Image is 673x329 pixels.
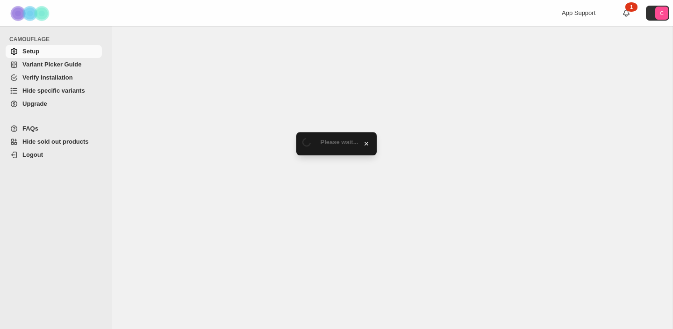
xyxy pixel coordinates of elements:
a: Variant Picker Guide [6,58,102,71]
a: FAQs [6,122,102,135]
span: Variant Picker Guide [22,61,81,68]
span: Avatar with initials C [655,7,668,20]
span: Logout [22,151,43,158]
a: Upgrade [6,97,102,110]
a: Hide sold out products [6,135,102,148]
a: Logout [6,148,102,161]
span: Setup [22,48,39,55]
span: FAQs [22,125,38,132]
a: Setup [6,45,102,58]
span: Hide sold out products [22,138,89,145]
span: CAMOUFLAGE [9,36,106,43]
div: 1 [625,2,637,12]
a: 1 [622,8,631,18]
a: Verify Installation [6,71,102,84]
span: App Support [562,9,595,16]
a: Hide specific variants [6,84,102,97]
button: Avatar with initials C [646,6,669,21]
span: Please wait... [321,139,358,146]
span: Hide specific variants [22,87,85,94]
text: C [660,10,664,16]
span: Verify Installation [22,74,73,81]
span: Upgrade [22,100,47,107]
img: Camouflage [7,0,54,26]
